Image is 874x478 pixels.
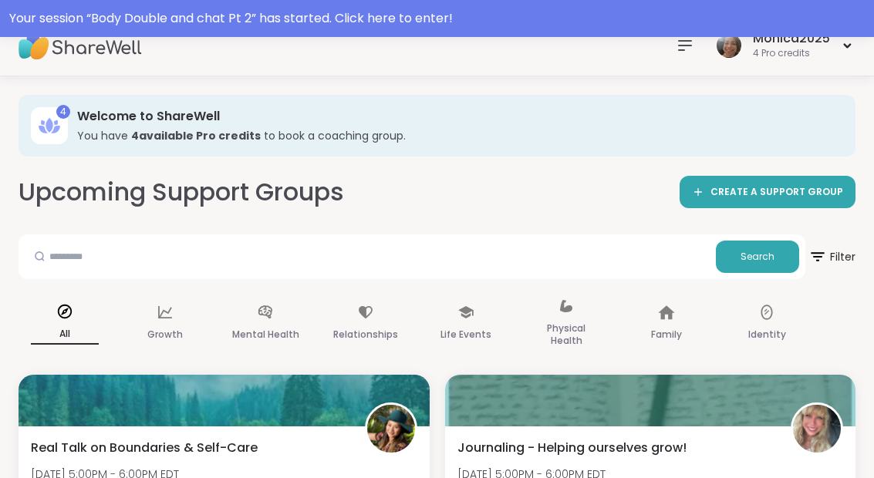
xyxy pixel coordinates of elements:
[9,9,865,28] div: Your session “ Body Double and chat Pt 2 ” has started. Click here to enter!
[77,128,834,143] h3: You have to book a coaching group.
[808,238,855,275] span: Filter
[717,33,741,58] img: Monica2025
[367,405,415,453] img: TiffanyVL
[748,325,786,344] p: Identity
[651,325,682,344] p: Family
[31,439,258,457] span: Real Talk on Boundaries & Self-Care
[710,186,843,199] span: CREATE A SUPPORT GROUP
[440,325,491,344] p: Life Events
[19,175,344,210] h2: Upcoming Support Groups
[532,319,600,350] p: Physical Health
[753,30,830,47] div: Monica2025
[131,128,261,143] b: 4 available Pro credit s
[232,325,299,344] p: Mental Health
[793,405,841,453] img: MarciLotter
[808,234,855,279] button: Filter
[680,176,855,208] a: CREATE A SUPPORT GROUP
[753,47,830,60] div: 4 Pro credits
[147,325,183,344] p: Growth
[333,325,398,344] p: Relationships
[716,241,799,273] button: Search
[19,19,142,72] img: ShareWell Nav Logo
[56,105,70,119] div: 4
[457,439,687,457] span: Journaling - Helping ourselves grow!
[31,325,99,345] p: All
[741,250,774,264] span: Search
[77,108,834,125] h3: Welcome to ShareWell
